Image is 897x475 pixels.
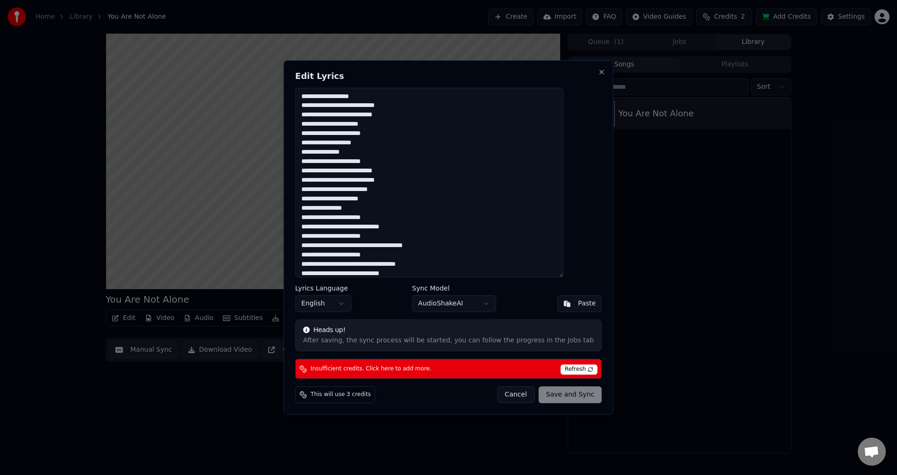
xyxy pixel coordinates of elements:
label: Sync Model [412,285,496,291]
div: After saving, the sync process will be started, you can follow the progress in the Jobs tab [303,336,594,345]
label: Lyrics Language [295,285,351,291]
span: Refresh [561,364,598,375]
div: Paste [578,299,596,308]
button: Paste [557,295,602,312]
h2: Edit Lyrics [295,72,602,80]
button: Cancel [497,386,534,403]
span: This will use 3 credits [311,391,371,398]
span: Insufficient credits. Click here to add more. [311,365,432,373]
div: Heads up! [303,326,594,335]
